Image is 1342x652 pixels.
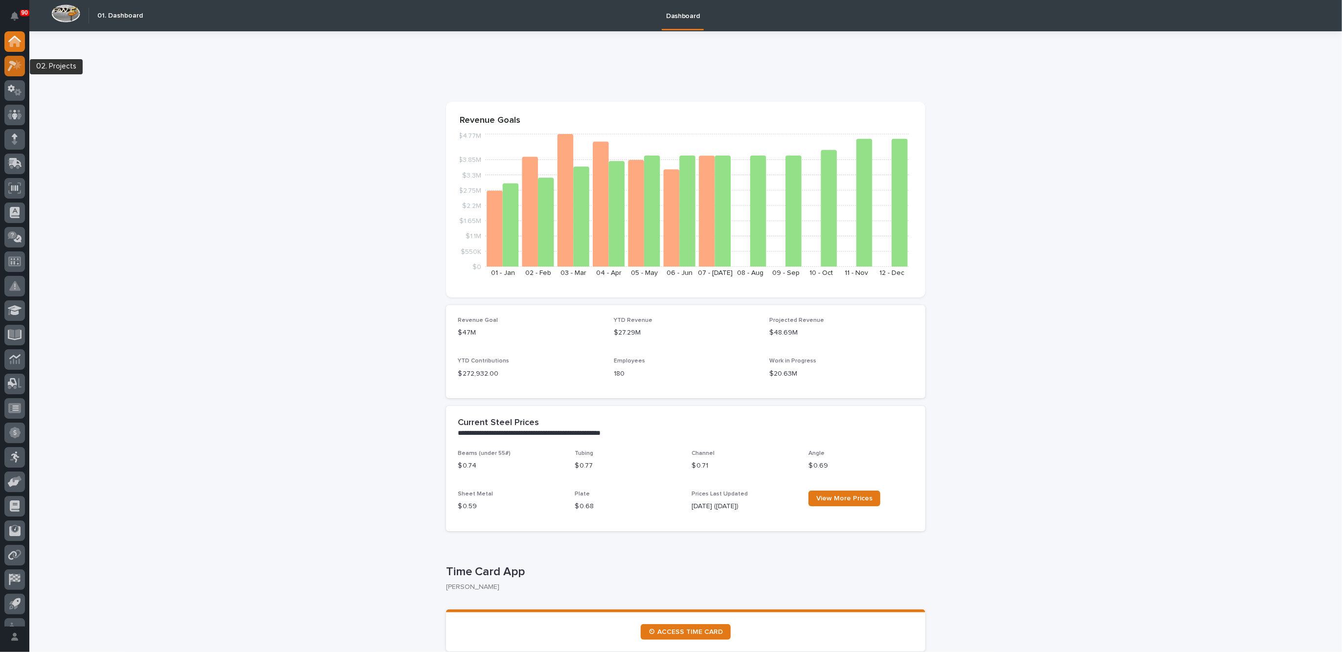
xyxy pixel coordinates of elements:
span: Employees [614,358,645,364]
a: View More Prices [808,491,880,506]
p: $ 0.77 [575,461,680,471]
text: 06 - Jun [667,270,693,276]
text: 09 - Sep [772,270,800,276]
span: Prices Last Updated [692,491,748,497]
tspan: $550K [461,248,481,255]
span: Channel [692,450,715,456]
span: Tubing [575,450,593,456]
text: 07 - [DATE] [698,270,733,276]
p: [PERSON_NAME] [446,583,917,591]
span: YTD Contributions [458,358,509,364]
p: $27.29M [614,328,758,338]
text: 11 - Nov [845,270,869,276]
p: $20.63M [769,369,914,379]
p: Revenue Goals [460,115,912,126]
span: Beams (under 55#) [458,450,511,456]
p: $47M [458,328,602,338]
p: 90 [22,9,28,16]
tspan: $4.77M [458,133,481,140]
tspan: $2.2M [462,202,481,209]
p: $ 272,932.00 [458,369,602,379]
tspan: $3.3M [462,172,481,179]
span: Angle [808,450,825,456]
span: Work in Progress [769,358,816,364]
a: ⏲ ACCESS TIME CARD [641,624,731,640]
tspan: $1.65M [459,218,481,225]
span: Sheet Metal [458,491,493,497]
img: Workspace Logo [51,4,80,22]
p: $ 0.59 [458,501,563,512]
text: 01 - Jan [491,270,515,276]
button: Notifications [4,6,25,26]
span: Revenue Goal [458,317,498,323]
text: 04 - Apr [596,270,622,276]
span: ⏲ ACCESS TIME CARD [649,629,723,635]
p: [DATE] ([DATE]) [692,501,797,512]
span: YTD Revenue [614,317,652,323]
p: $ 0.74 [458,461,563,471]
div: Notifications90 [12,12,25,27]
span: Projected Revenue [769,317,824,323]
tspan: $2.75M [459,187,481,194]
text: 05 - May [631,270,658,276]
span: Plate [575,491,590,497]
text: 12 - Dec [879,270,904,276]
text: 08 - Aug [738,270,764,276]
p: 180 [614,369,758,379]
p: $48.69M [769,328,914,338]
p: Time Card App [446,565,921,579]
p: $ 0.69 [808,461,914,471]
p: $ 0.71 [692,461,797,471]
text: 02 - Feb [525,270,551,276]
h2: 01. Dashboard [97,12,143,20]
p: $ 0.68 [575,501,680,512]
tspan: $3.85M [458,157,481,164]
text: 10 - Oct [809,270,833,276]
tspan: $0 [472,264,481,270]
tspan: $1.1M [466,233,481,240]
text: 03 - Mar [560,270,586,276]
span: View More Prices [816,495,872,502]
h2: Current Steel Prices [458,418,539,428]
